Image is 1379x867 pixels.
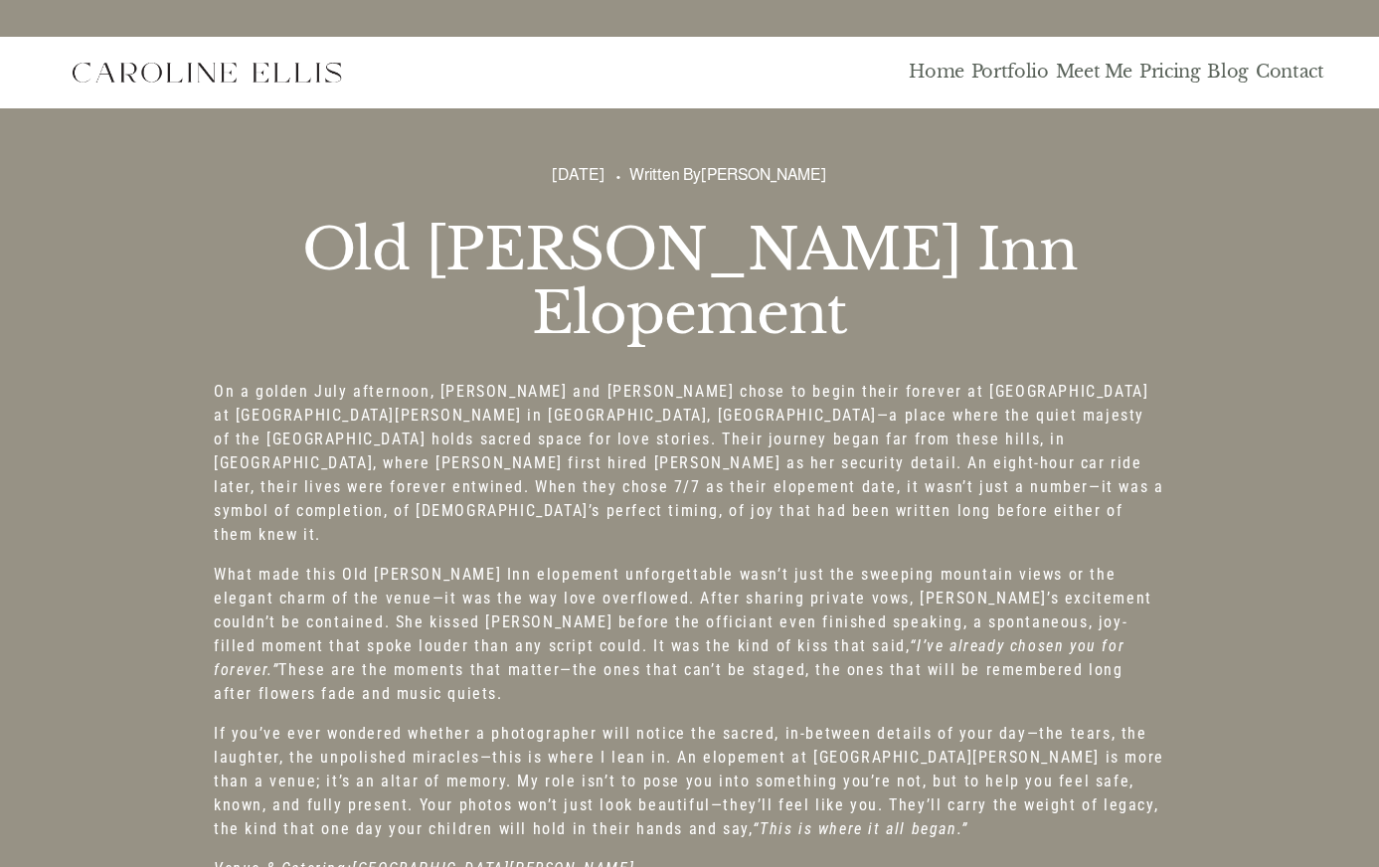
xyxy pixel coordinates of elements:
a: Blog [1207,61,1249,84]
a: Portfolio [971,61,1049,84]
a: Pricing [1139,61,1201,84]
em: “This is where it all began.” [753,819,967,838]
p: What made this Old [PERSON_NAME] Inn elopement unforgettable wasn’t just the sweeping mountain vi... [214,563,1165,706]
a: Meet Me [1056,61,1133,84]
span: [DATE] [552,166,604,183]
a: [PERSON_NAME] [701,166,826,183]
a: Home [909,61,964,84]
div: Written By [629,163,826,187]
a: Contact [1256,61,1324,84]
p: On a golden July afternoon, [PERSON_NAME] and [PERSON_NAME] chose to begin their forever at [GEOG... [214,380,1165,547]
img: North Carolina Elopement Photographer [55,48,357,97]
p: If you’ve ever wondered whether a photographer will notice the sacred, in-between details of your... [214,722,1165,841]
h1: Old [PERSON_NAME] Inn Elopement [214,219,1165,345]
